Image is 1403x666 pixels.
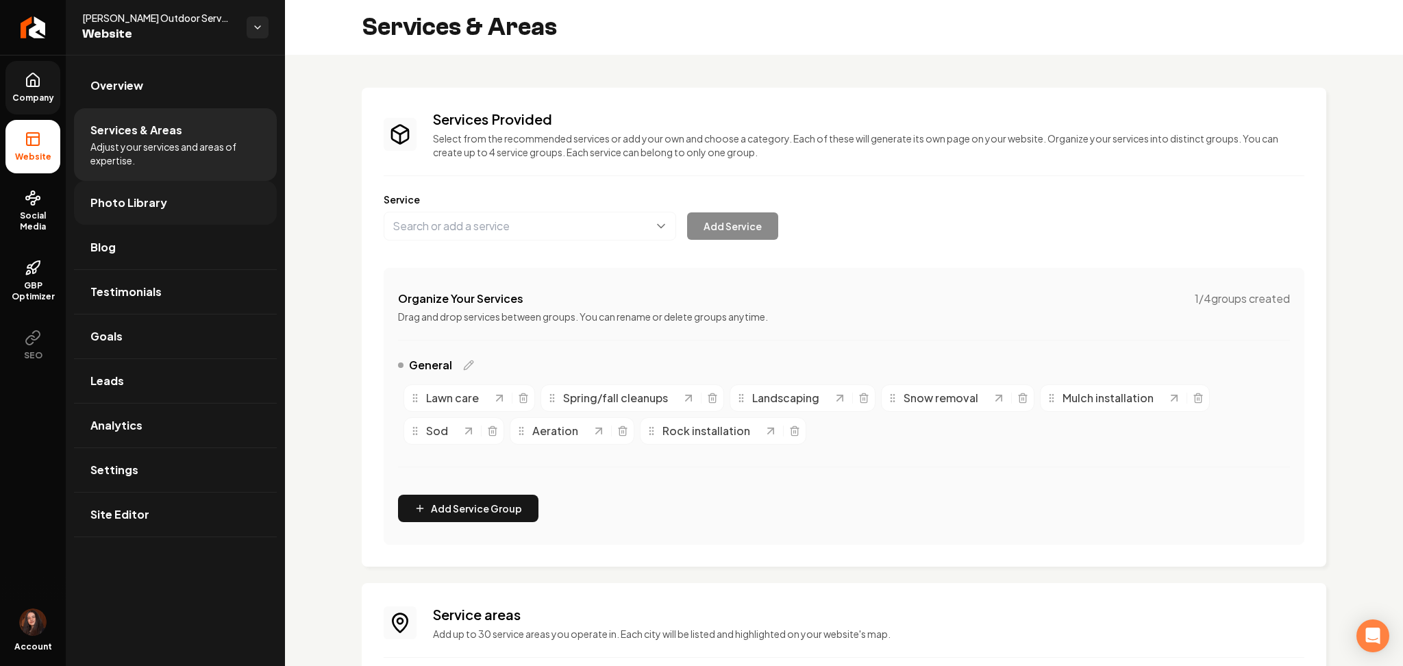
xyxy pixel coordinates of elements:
[1356,619,1389,652] div: Abrir Intercom Messenger
[74,314,277,358] a: Goals
[90,462,138,478] span: Settings
[5,61,60,114] a: Company
[10,151,57,162] span: Website
[384,193,1304,206] label: Service
[887,390,992,406] div: Snow removal
[398,495,538,522] button: Add Service Group
[5,249,60,313] a: GBP Optimizer
[398,291,523,307] h4: Organize Your Services
[74,270,277,314] a: Testimonials
[547,390,682,406] div: Spring/fall cleanups
[1195,291,1290,307] span: 1 / 4 groups created
[90,328,123,345] span: Goals
[14,641,52,652] span: Account
[736,390,833,406] div: Landscaping
[662,423,750,439] span: Rock installation
[410,423,462,439] div: Sod
[426,423,448,439] span: Sod
[516,423,592,439] div: Aeration
[433,605,1304,624] h3: Service areas
[74,493,277,536] a: Site Editor
[433,132,1304,159] p: Select from the recommended services or add your own and choose a category. Each of these will ge...
[82,11,236,25] span: [PERSON_NAME] Outdoor Services
[90,122,182,138] span: Services & Areas
[426,390,479,406] span: Lawn care
[82,25,236,44] span: Website
[398,310,1290,323] p: Drag and drop services between groups. You can rename or delete groups anytime.
[410,390,493,406] div: Lawn care
[19,608,47,636] button: Open user button
[90,195,167,211] span: Photo Library
[563,390,668,406] span: Spring/fall cleanups
[1046,390,1167,406] div: Mulch installation
[5,280,60,302] span: GBP Optimizer
[646,423,764,439] div: Rock installation
[409,357,452,373] span: General
[74,448,277,492] a: Settings
[904,390,978,406] span: Snow removal
[90,239,116,256] span: Blog
[5,210,60,232] span: Social Media
[21,16,46,38] img: Rebolt Logo
[90,77,143,94] span: Overview
[433,627,1304,641] p: Add up to 30 service areas you operate in. Each city will be listed and highlighted on your websi...
[1063,390,1154,406] span: Mulch installation
[74,225,277,269] a: Blog
[74,181,277,225] a: Photo Library
[74,404,277,447] a: Analytics
[18,350,48,361] span: SEO
[90,417,142,434] span: Analytics
[7,92,60,103] span: Company
[532,423,578,439] span: Aeration
[362,14,557,41] h2: Services & Areas
[90,140,260,167] span: Adjust your services and areas of expertise.
[5,179,60,243] a: Social Media
[90,284,162,300] span: Testimonials
[19,608,47,636] img: Delfina Cavallaro
[433,110,1304,129] h3: Services Provided
[74,64,277,108] a: Overview
[752,390,819,406] span: Landscaping
[5,319,60,372] button: SEO
[90,506,149,523] span: Site Editor
[90,373,124,389] span: Leads
[74,359,277,403] a: Leads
